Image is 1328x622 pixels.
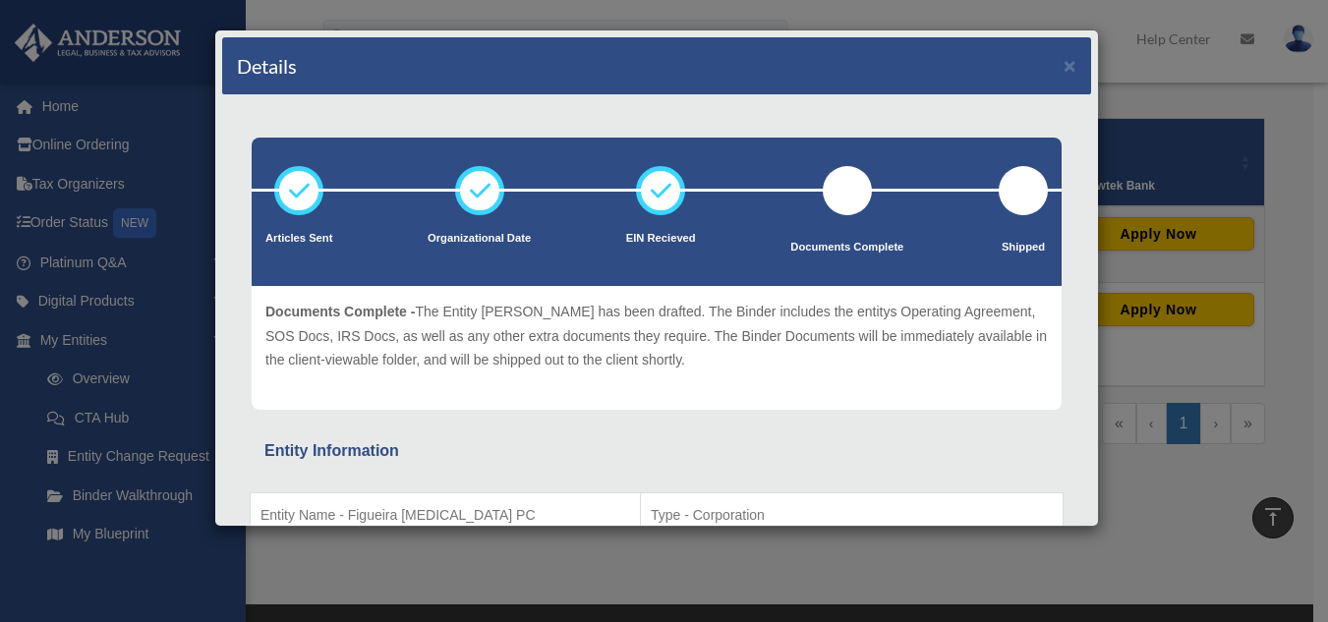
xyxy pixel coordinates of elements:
[237,52,297,80] h4: Details
[1064,55,1076,76] button: ×
[651,503,1053,528] p: Type - Corporation
[265,300,1048,372] p: The Entity [PERSON_NAME] has been drafted. The Binder includes the entitys Operating Agreement, S...
[265,229,332,249] p: Articles Sent
[626,229,696,249] p: EIN Recieved
[790,238,903,257] p: Documents Complete
[428,229,531,249] p: Organizational Date
[260,503,630,528] p: Entity Name - Figueira [MEDICAL_DATA] PC
[999,238,1048,257] p: Shipped
[265,304,415,319] span: Documents Complete -
[264,437,1049,465] div: Entity Information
